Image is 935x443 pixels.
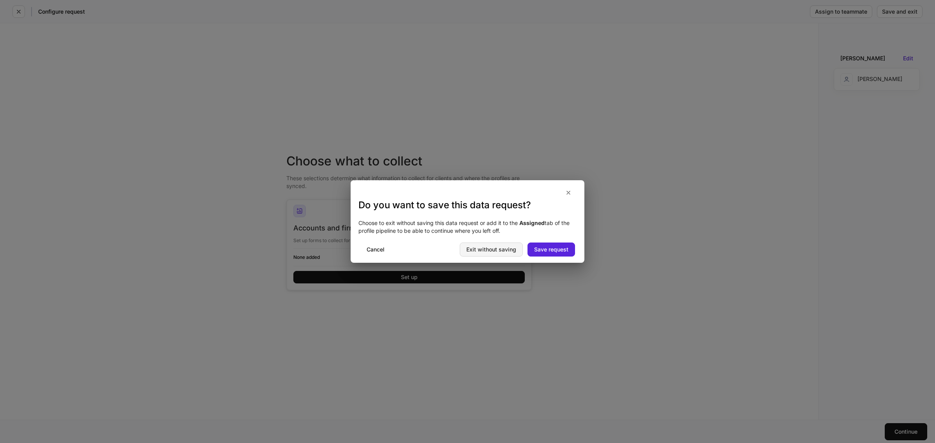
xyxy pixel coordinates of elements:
div: Save request [534,247,568,252]
h3: Do you want to save this data request? [358,199,577,211]
div: Choose to exit without saving this data request or add it to the tab of the profile pipeline to b... [351,211,584,243]
div: Exit without saving [466,247,516,252]
button: Exit without saving [460,243,523,257]
strong: Assigned [519,220,545,226]
div: Cancel [367,247,385,252]
button: Save request [527,243,575,257]
button: Cancel [360,243,391,257]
